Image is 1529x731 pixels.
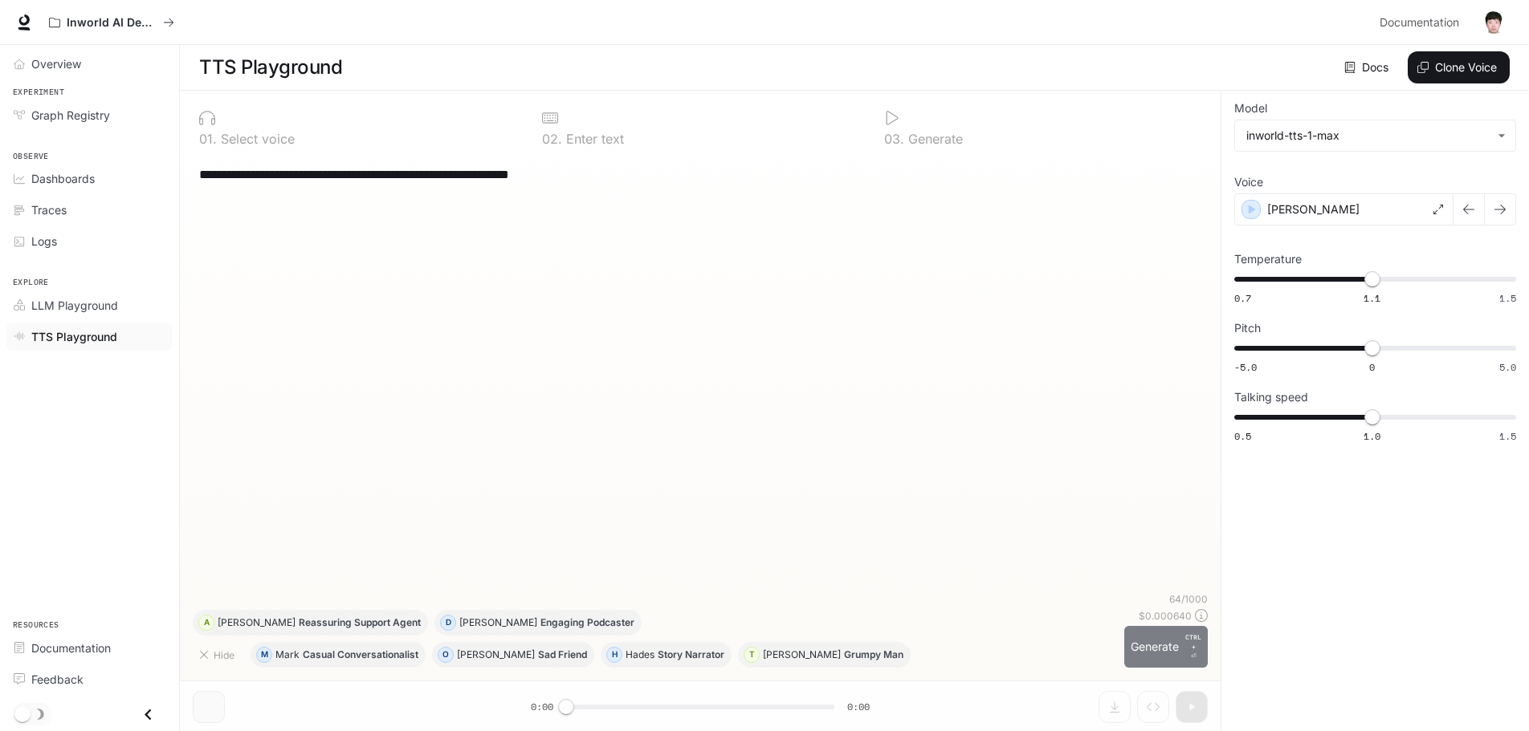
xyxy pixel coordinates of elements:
div: M [257,642,271,668]
p: Temperature [1234,254,1302,265]
span: Feedback [31,671,84,688]
div: inworld-tts-1-max [1246,128,1490,144]
button: O[PERSON_NAME]Sad Friend [432,642,594,668]
p: Casual Conversationalist [303,650,418,660]
span: -5.0 [1234,360,1257,374]
p: Pitch [1234,323,1261,334]
span: Graph Registry [31,107,110,124]
span: Dashboards [31,170,95,187]
button: MMarkCasual Conversationalist [251,642,426,668]
p: [PERSON_NAME] [459,618,537,627]
span: LLM Playground [31,297,118,314]
p: Mark [275,650,300,660]
p: $ 0.000640 [1139,609,1192,623]
p: Voice [1234,177,1263,188]
a: Docs [1341,51,1395,83]
p: 0 1 . [199,132,217,145]
div: O [438,642,453,668]
span: 1.5 [1499,429,1516,443]
button: All workspaces [42,6,181,39]
button: Clone Voice [1408,51,1510,83]
img: User avatar [1482,11,1505,34]
button: GenerateCTRL +⏎ [1124,626,1208,668]
p: [PERSON_NAME] [763,650,841,660]
button: T[PERSON_NAME]Grumpy Man [738,642,911,668]
span: 0.7 [1234,291,1251,305]
p: Grumpy Man [844,650,903,660]
a: LLM Playground [6,291,173,319]
p: Hades [626,650,654,660]
span: 1.5 [1499,291,1516,305]
p: Enter text [562,132,624,145]
p: Model [1234,103,1267,114]
div: A [199,610,214,636]
p: [PERSON_NAME] [457,650,535,660]
a: TTS Playground [6,323,173,351]
p: 64 / 1000 [1169,592,1208,606]
div: D [441,610,455,636]
a: Documentation [6,634,173,662]
p: Select voice [217,132,295,145]
p: Sad Friend [538,650,587,660]
span: TTS Playground [31,328,117,345]
a: Feedback [6,665,173,693]
span: Overview [31,55,81,72]
span: 1.1 [1364,291,1380,305]
p: CTRL + [1185,632,1201,652]
span: Documentation [31,640,111,656]
p: Inworld AI Demos [67,16,157,30]
div: H [607,642,622,668]
p: [PERSON_NAME] [218,618,296,627]
p: Engaging Podcaster [540,618,634,627]
button: A[PERSON_NAME]Reassuring Support Agent [193,610,428,636]
p: ⏎ [1185,632,1201,661]
span: Logs [31,233,57,250]
div: inworld-tts-1-max [1235,120,1515,151]
p: Story Narrator [658,650,724,660]
a: Logs [6,227,173,255]
span: 5.0 [1499,360,1516,374]
a: Graph Registry [6,101,173,129]
span: 1.0 [1364,429,1380,443]
div: T [744,642,759,668]
button: Hide [193,642,244,668]
a: Documentation [1373,6,1471,39]
button: HHadesStory Narrator [601,642,732,668]
span: 0 [1369,360,1375,374]
button: User avatar [1478,6,1510,39]
a: Dashboards [6,164,173,193]
button: Close drawer [130,698,166,731]
a: Traces [6,196,173,224]
h1: TTS Playground [199,51,342,83]
p: [PERSON_NAME] [1267,201,1360,217]
span: Documentation [1380,13,1459,33]
p: 0 3 . [884,132,904,145]
p: Generate [904,132,963,145]
a: Overview [6,50,173,78]
span: Traces [31,201,67,218]
span: Dark mode toggle [14,705,31,722]
span: 0.5 [1234,429,1251,443]
p: Reassuring Support Agent [299,618,421,627]
button: D[PERSON_NAME]Engaging Podcaster [434,610,642,636]
p: 0 2 . [542,132,562,145]
p: Talking speed [1234,392,1308,403]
